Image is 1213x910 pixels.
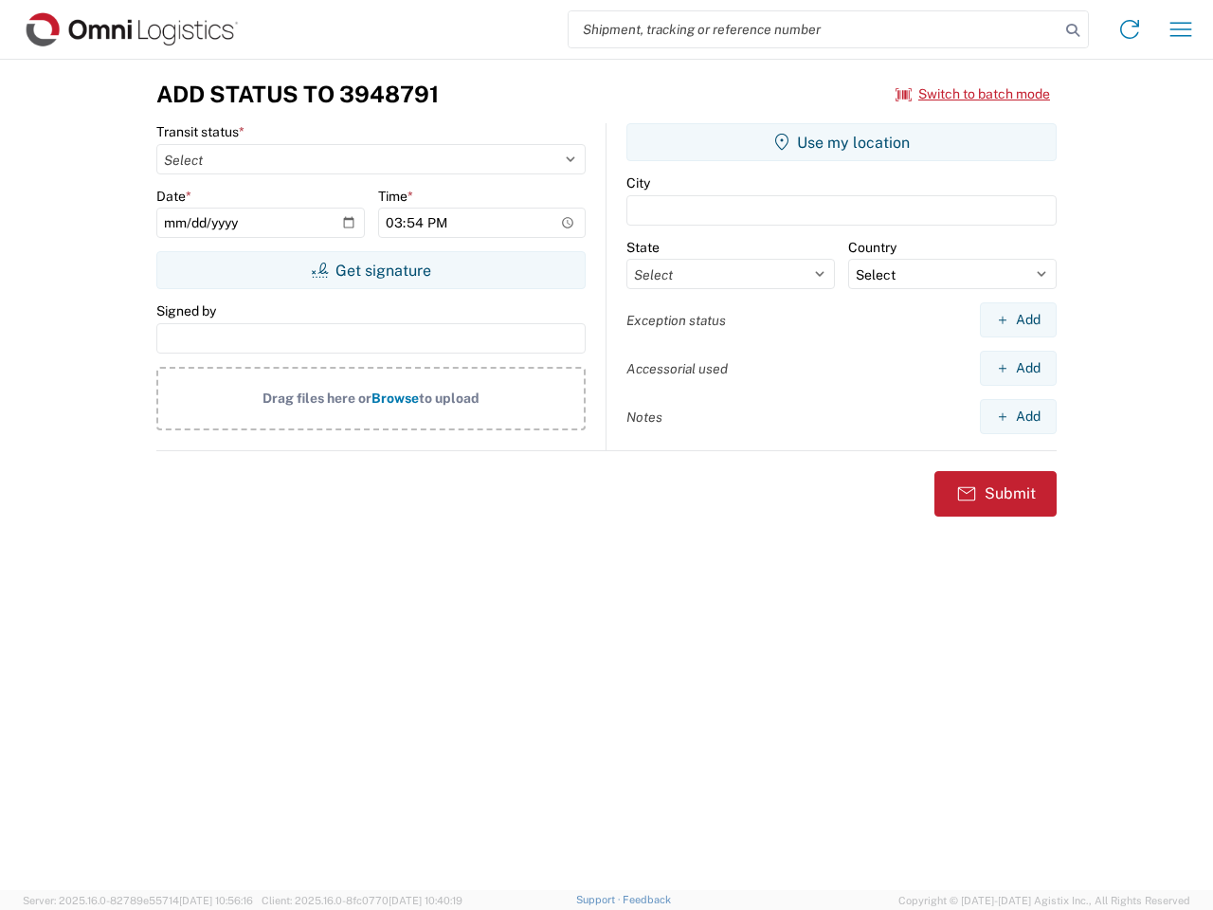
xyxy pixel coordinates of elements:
[626,123,1057,161] button: Use my location
[569,11,1059,47] input: Shipment, tracking or reference number
[626,360,728,377] label: Accessorial used
[23,895,253,906] span: Server: 2025.16.0-82789e55714
[389,895,462,906] span: [DATE] 10:40:19
[898,892,1190,909] span: Copyright © [DATE]-[DATE] Agistix Inc., All Rights Reserved
[626,239,660,256] label: State
[623,894,671,905] a: Feedback
[371,391,419,406] span: Browse
[378,188,413,205] label: Time
[419,391,480,406] span: to upload
[934,471,1057,517] button: Submit
[626,409,662,426] label: Notes
[156,123,244,140] label: Transit status
[576,894,624,905] a: Support
[980,399,1057,434] button: Add
[263,391,371,406] span: Drag files here or
[156,302,216,319] label: Signed by
[626,312,726,329] label: Exception status
[980,351,1057,386] button: Add
[179,895,253,906] span: [DATE] 10:56:16
[262,895,462,906] span: Client: 2025.16.0-8fc0770
[156,81,439,108] h3: Add Status to 3948791
[156,188,191,205] label: Date
[626,174,650,191] label: City
[156,251,586,289] button: Get signature
[848,239,896,256] label: Country
[896,79,1050,110] button: Switch to batch mode
[980,302,1057,337] button: Add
